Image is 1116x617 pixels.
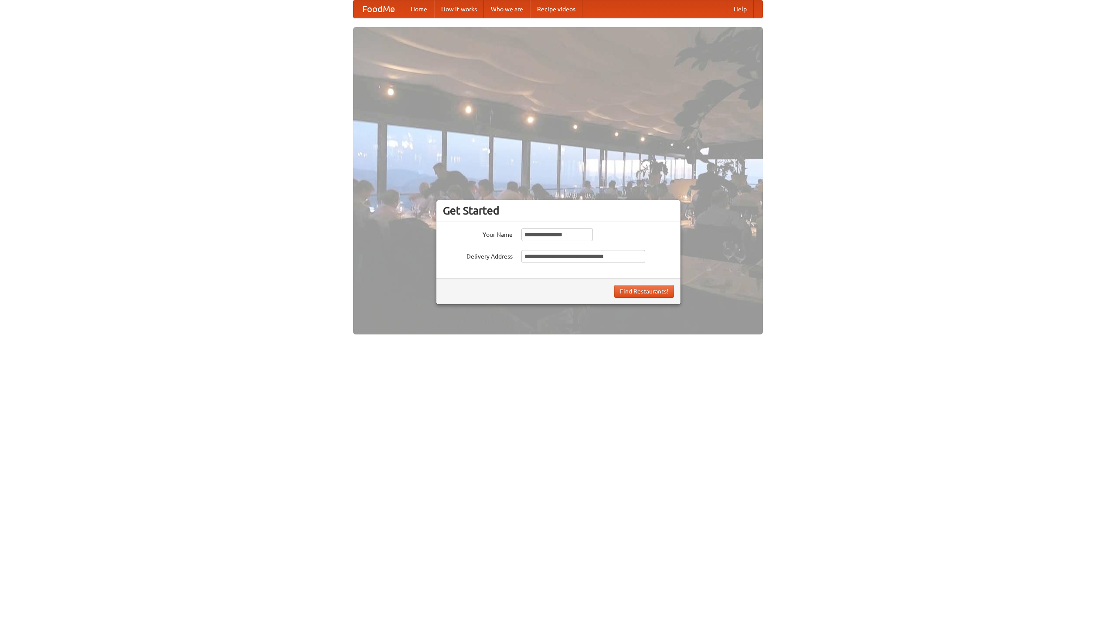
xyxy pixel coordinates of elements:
a: Home [404,0,434,18]
label: Delivery Address [443,250,513,261]
h3: Get Started [443,204,674,217]
button: Find Restaurants! [614,285,674,298]
a: How it works [434,0,484,18]
a: Who we are [484,0,530,18]
a: Help [727,0,754,18]
a: FoodMe [354,0,404,18]
a: Recipe videos [530,0,582,18]
label: Your Name [443,228,513,239]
